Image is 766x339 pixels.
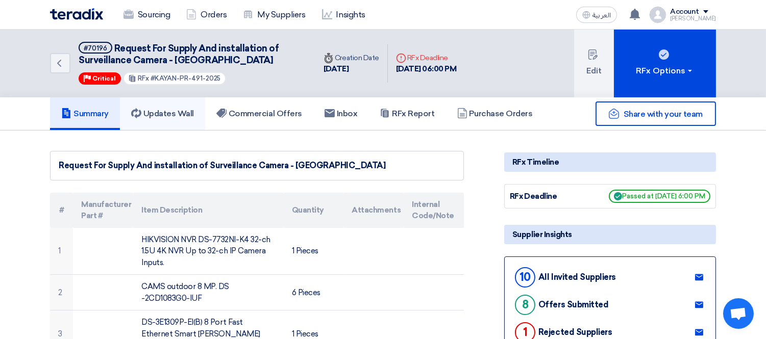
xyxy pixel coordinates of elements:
[120,97,205,130] a: Updates Wall
[79,43,279,66] span: Request For Supply And installation of Surveillance Camera - [GEOGRAPHIC_DATA]
[284,228,344,275] td: 1 Pieces
[396,63,457,75] div: [DATE] 06:00 PM
[324,53,379,63] div: Creation Date
[133,193,283,228] th: Item Description
[636,65,694,77] div: RFx Options
[510,191,586,202] div: RFx Deadline
[624,109,703,119] span: Share with your team
[314,4,374,26] a: Insights
[73,193,133,228] th: Manufacturer Part #
[205,97,313,130] a: Commercial Offers
[50,193,73,228] th: #
[92,75,116,82] span: Critical
[50,228,73,275] td: 1
[50,8,103,20] img: Teradix logo
[133,275,283,310] td: CAMS outdoor 8 MP. DS -2CD1083G0-IUF
[84,45,107,51] div: #70196
[538,300,608,309] div: Offers Submitted
[538,327,612,337] div: Rejected Suppliers
[574,30,614,97] button: Edit
[131,109,194,119] h5: Updates Wall
[576,7,617,23] button: العربية
[325,109,358,119] h5: Inbox
[380,109,434,119] h5: RFx Report
[133,228,283,275] td: HIKVISION NVR DS-7732NI-K4 32-ch 1.5U 4K NVR Up to 32-ch IP Camera Inputs.
[396,53,457,63] div: RFx Deadline
[313,97,369,130] a: Inbox
[79,42,303,67] h5: Request For Supply And installation of Surveillance Camera - Alexandria
[538,272,616,282] div: All Invited Suppliers
[324,63,379,75] div: [DATE]
[138,74,149,82] span: RFx
[59,160,455,172] div: Request For Supply And installation of Surveillance Camera - [GEOGRAPHIC_DATA]
[504,152,716,172] div: RFx Timeline
[670,16,716,21] div: [PERSON_NAME]
[235,4,313,26] a: My Suppliers
[515,267,535,288] div: 10
[115,4,178,26] a: Sourcing
[151,74,221,82] span: #KAYAN-PR-491-2025
[216,109,302,119] h5: Commercial Offers
[614,30,716,97] button: RFx Options
[592,12,611,19] span: العربية
[284,193,344,228] th: Quantity
[178,4,235,26] a: Orders
[609,190,710,203] span: Passed at [DATE] 6:00 PM
[504,225,716,244] div: Supplier Insights
[650,7,666,23] img: profile_test.png
[284,275,344,310] td: 6 Pieces
[723,298,754,329] a: Open chat
[515,295,535,315] div: 8
[61,109,109,119] h5: Summary
[457,109,533,119] h5: Purchase Orders
[50,275,73,310] td: 2
[404,193,464,228] th: Internal Code/Note
[670,8,699,16] div: Account
[343,193,404,228] th: Attachments
[446,97,544,130] a: Purchase Orders
[368,97,446,130] a: RFx Report
[50,97,120,130] a: Summary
